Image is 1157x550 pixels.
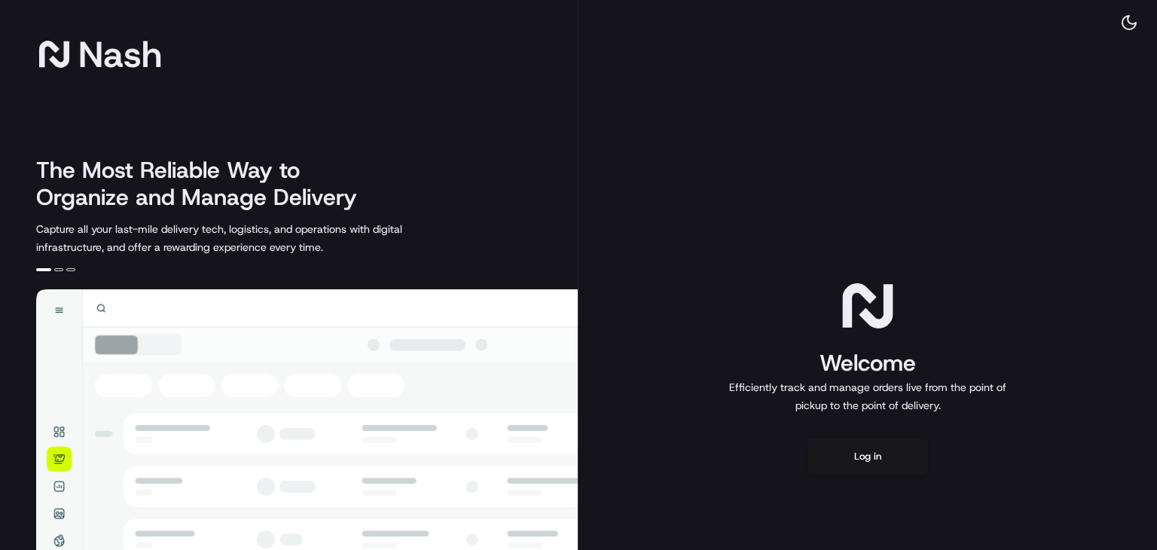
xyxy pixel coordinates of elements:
[36,157,374,211] h2: The Most Reliable Way to Organize and Manage Delivery
[807,438,928,475] button: Log in
[723,348,1012,378] h1: Welcome
[78,39,162,69] span: Nash
[723,378,1012,414] p: Efficiently track and manage orders live from the point of pickup to the point of delivery.
[36,220,470,256] p: Capture all your last-mile delivery tech, logistics, and operations with digital infrastructure, ...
